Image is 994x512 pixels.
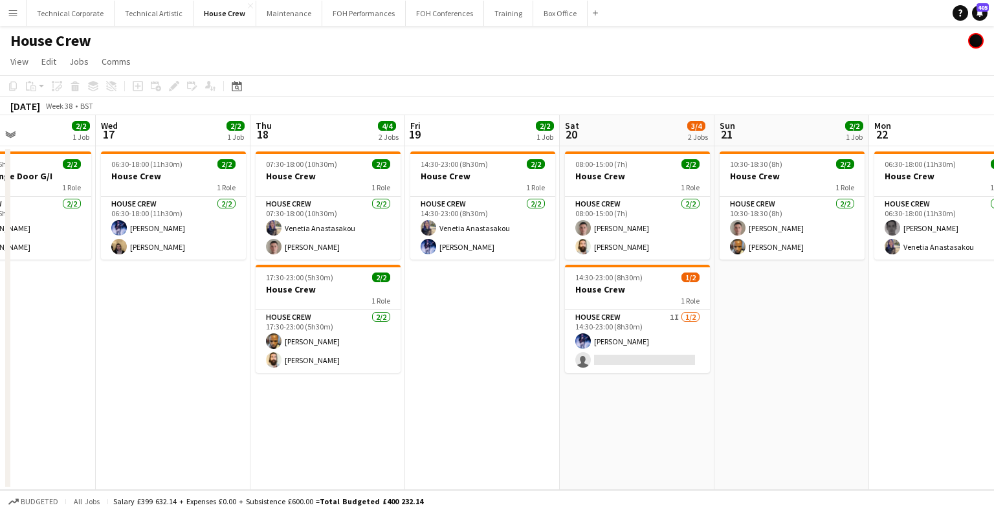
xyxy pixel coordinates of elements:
span: Week 38 [43,101,75,111]
button: FOH Conferences [406,1,484,26]
span: 2/2 [527,159,545,169]
div: [DATE] [10,100,40,113]
span: 2/2 [72,121,90,131]
h1: House Crew [10,31,91,50]
span: 1 Role [371,183,390,192]
span: 06:30-18:00 (11h30m) [111,159,182,169]
button: Budgeted [6,495,60,509]
span: 2/2 [226,121,245,131]
span: 10:30-18:30 (8h) [730,159,782,169]
span: 19 [408,127,421,142]
span: Sat [565,120,579,131]
span: Wed [101,120,118,131]
span: 2/2 [63,159,81,169]
div: Salary £399 632.14 + Expenses £0.00 + Subsistence £600.00 = [113,496,423,506]
button: Technical Corporate [27,1,115,26]
span: 06:30-18:00 (11h30m) [885,159,956,169]
span: View [10,56,28,67]
span: Comms [102,56,131,67]
span: 21 [718,127,735,142]
button: Training [484,1,533,26]
span: 2/2 [217,159,236,169]
app-job-card: 17:30-23:00 (5h30m)2/2House Crew1 RoleHouse Crew2/217:30-23:00 (5h30m)[PERSON_NAME][PERSON_NAME] [256,265,401,373]
span: 18 [254,127,272,142]
span: 2/2 [372,273,390,282]
app-card-role: House Crew2/214:30-23:00 (8h30m)Venetia Anastasakou[PERSON_NAME] [410,197,555,260]
h3: House Crew [256,170,401,182]
a: 405 [972,5,988,21]
div: 2 Jobs [379,132,399,142]
a: Edit [36,53,61,70]
app-card-role: House Crew2/206:30-18:00 (11h30m)[PERSON_NAME][PERSON_NAME] [101,197,246,260]
span: 2/2 [536,121,554,131]
button: House Crew [193,1,256,26]
span: 2/2 [836,159,854,169]
div: 1 Job [536,132,553,142]
span: 14:30-23:00 (8h30m) [421,159,488,169]
div: 2 Jobs [688,132,708,142]
span: 1 Role [526,183,545,192]
button: Box Office [533,1,588,26]
div: 1 Job [846,132,863,142]
span: 1 Role [681,296,700,306]
span: Edit [41,56,56,67]
span: 1/2 [681,273,700,282]
span: Sun [720,120,735,131]
app-user-avatar: Gabrielle Barr [968,33,984,49]
a: Comms [96,53,136,70]
span: 1 Role [62,183,81,192]
span: Thu [256,120,272,131]
app-card-role: House Crew1I1/214:30-23:00 (8h30m)[PERSON_NAME] [565,310,710,373]
a: View [5,53,34,70]
span: 405 [977,3,989,12]
app-job-card: 08:00-15:00 (7h)2/2House Crew1 RoleHouse Crew2/208:00-15:00 (7h)[PERSON_NAME][PERSON_NAME] [565,151,710,260]
app-card-role: House Crew2/217:30-23:00 (5h30m)[PERSON_NAME][PERSON_NAME] [256,310,401,373]
span: Total Budgeted £400 232.14 [320,496,423,506]
app-card-role: House Crew2/208:00-15:00 (7h)[PERSON_NAME][PERSON_NAME] [565,197,710,260]
span: 1 Role [371,296,390,306]
h3: House Crew [565,170,710,182]
button: Technical Artistic [115,1,193,26]
span: Fri [410,120,421,131]
h3: House Crew [256,284,401,295]
div: BST [80,101,93,111]
span: 2/2 [372,159,390,169]
app-job-card: 10:30-18:30 (8h)2/2House Crew1 RoleHouse Crew2/210:30-18:30 (8h)[PERSON_NAME][PERSON_NAME] [720,151,865,260]
app-job-card: 14:30-23:00 (8h30m)1/2House Crew1 RoleHouse Crew1I1/214:30-23:00 (8h30m)[PERSON_NAME] [565,265,710,373]
span: 1 Role [217,183,236,192]
span: 4/4 [378,121,396,131]
span: 07:30-18:00 (10h30m) [266,159,337,169]
div: 1 Job [72,132,89,142]
h3: House Crew [410,170,555,182]
app-job-card: 06:30-18:00 (11h30m)2/2House Crew1 RoleHouse Crew2/206:30-18:00 (11h30m)[PERSON_NAME][PERSON_NAME] [101,151,246,260]
div: 1 Job [227,132,244,142]
span: Jobs [69,56,89,67]
h3: House Crew [101,170,246,182]
button: FOH Performances [322,1,406,26]
span: Budgeted [21,497,58,506]
span: 17:30-23:00 (5h30m) [266,273,333,282]
span: 17 [99,127,118,142]
span: 3/4 [687,121,705,131]
h3: House Crew [565,284,710,295]
app-card-role: House Crew2/207:30-18:00 (10h30m)Venetia Anastasakou[PERSON_NAME] [256,197,401,260]
span: All jobs [71,496,102,506]
span: 1 Role [835,183,854,192]
span: 20 [563,127,579,142]
app-card-role: House Crew2/210:30-18:30 (8h)[PERSON_NAME][PERSON_NAME] [720,197,865,260]
app-job-card: 14:30-23:00 (8h30m)2/2House Crew1 RoleHouse Crew2/214:30-23:00 (8h30m)Venetia Anastasakou[PERSON_... [410,151,555,260]
span: 14:30-23:00 (8h30m) [575,273,643,282]
span: 1 Role [681,183,700,192]
a: Jobs [64,53,94,70]
button: Maintenance [256,1,322,26]
span: 2/2 [681,159,700,169]
span: Mon [874,120,891,131]
span: 08:00-15:00 (7h) [575,159,628,169]
span: 22 [872,127,891,142]
span: 2/2 [845,121,863,131]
